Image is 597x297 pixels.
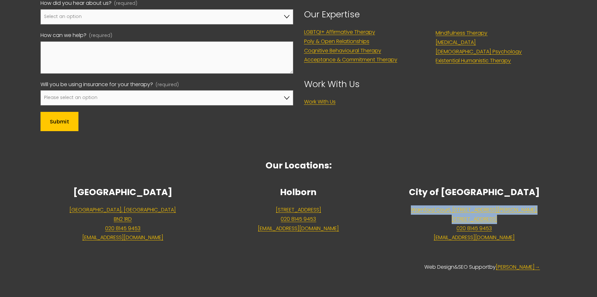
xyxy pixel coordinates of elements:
[304,28,375,37] a: LGBTQI+ Affirmative Therapy
[304,46,381,56] a: Cognitive Behavioural Therapy
[73,186,172,198] strong: [GEOGRAPHIC_DATA]
[280,186,317,198] strong: Holborn
[304,7,425,22] p: Our Expertise
[457,224,492,233] a: 020 8145 9453
[266,159,332,171] strong: Our Locations:
[434,233,515,242] a: [EMAIL_ADDRESS][DOMAIN_NAME]
[105,224,140,233] a: 020 8145 9453
[69,205,176,224] a: [GEOGRAPHIC_DATA], [GEOGRAPHIC_DATA]BN2 1RD
[258,224,339,233] a: [EMAIL_ADDRESS][DOMAIN_NAME]
[82,233,163,242] a: [EMAIL_ADDRESS][DOMAIN_NAME]
[41,80,153,89] span: Will you be using insurance for your therapy?
[304,76,557,92] p: Work With Us
[41,9,293,24] select: How did you hear about us?
[41,112,79,131] button: SubmitSubmit
[304,37,369,46] a: Poly & Open Relationships
[156,81,179,89] span: (required)
[496,263,540,272] a: [PERSON_NAME]→
[50,118,69,125] span: Submit
[424,263,454,272] a: Web Design
[409,186,540,198] strong: City of [GEOGRAPHIC_DATA]
[436,47,522,57] a: [DEMOGRAPHIC_DATA] Psychology
[41,90,293,105] select: Will you be using insurance for your therapy?
[276,205,321,215] a: [STREET_ADDRESS]
[41,31,86,40] span: How can we help?
[41,253,557,272] p: & by
[281,215,316,224] a: 020 8145 9453
[436,29,487,38] a: Mindfulness Therapy
[436,56,511,66] a: Existential Humanistic Therapy
[304,97,336,107] a: Work With Us
[535,263,540,271] strong: →
[436,38,476,47] a: [MEDICAL_DATA]
[411,205,538,224] a: Warnford Court, [STREET_ADDRESS][PERSON_NAME],[STREET_ADDRESS]
[458,263,489,272] a: SEO Support
[89,32,112,40] span: (required)
[304,55,397,65] a: Acceptance & Commitment Therapy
